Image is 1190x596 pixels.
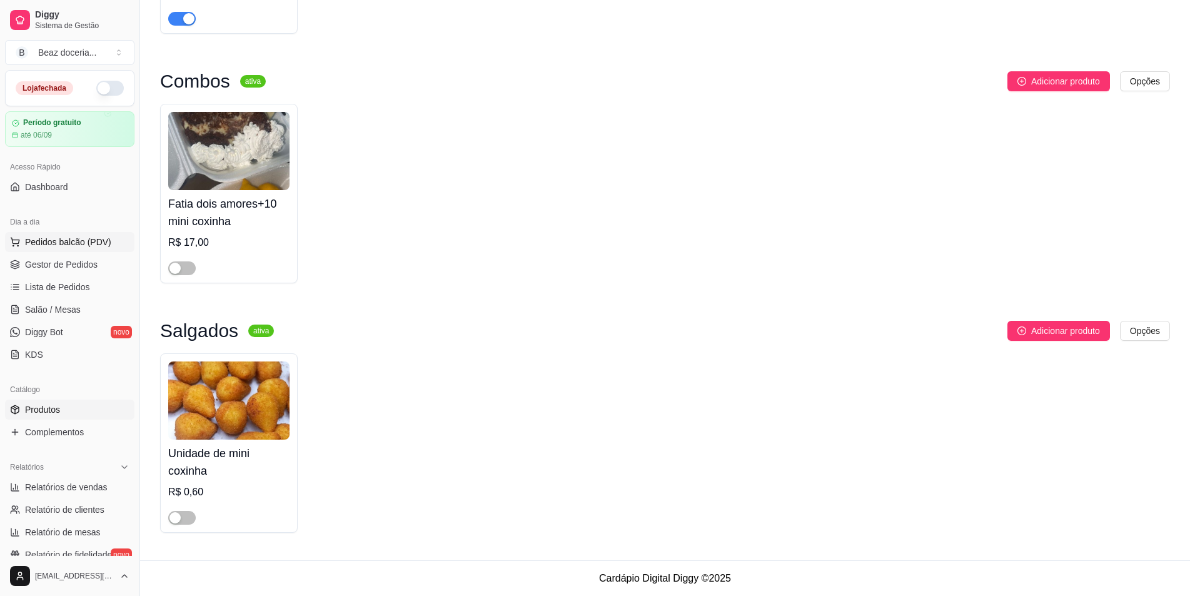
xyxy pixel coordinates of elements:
span: Salão / Mesas [25,303,81,316]
span: Relatório de mesas [25,526,101,538]
span: plus-circle [1017,77,1026,86]
span: Adicionar produto [1031,74,1100,88]
span: Relatório de clientes [25,503,104,516]
button: Adicionar produto [1007,71,1110,91]
span: Complementos [25,426,84,438]
a: Relatórios de vendas [5,477,134,497]
div: Dia a dia [5,212,134,232]
span: B [16,46,28,59]
span: KDS [25,348,43,361]
a: Período gratuitoaté 06/09 [5,111,134,147]
a: KDS [5,345,134,365]
div: Catálogo [5,380,134,400]
button: [EMAIL_ADDRESS][DOMAIN_NAME] [5,561,134,591]
div: Beaz doceria ... [38,46,96,59]
h4: Fatia dois amores+10 mini coxinha [168,195,290,230]
a: Relatório de mesas [5,522,134,542]
h3: Combos [160,74,230,89]
a: Gestor de Pedidos [5,255,134,275]
a: Lista de Pedidos [5,277,134,297]
span: Diggy Bot [25,326,63,338]
button: Select a team [5,40,134,65]
button: Alterar Status [96,81,124,96]
span: Opções [1130,74,1160,88]
a: Complementos [5,422,134,442]
a: DiggySistema de Gestão [5,5,134,35]
div: Acesso Rápido [5,157,134,177]
h4: Unidade de mini coxinha [168,445,290,480]
button: Opções [1120,321,1170,341]
a: Diggy Botnovo [5,322,134,342]
span: [EMAIL_ADDRESS][DOMAIN_NAME] [35,571,114,581]
span: Sistema de Gestão [35,21,129,31]
button: Adicionar produto [1007,321,1110,341]
button: Opções [1120,71,1170,91]
img: product-image [168,112,290,190]
span: Relatórios [10,462,44,472]
span: plus-circle [1017,326,1026,335]
a: Salão / Mesas [5,300,134,320]
a: Relatório de clientes [5,500,134,520]
a: Produtos [5,400,134,420]
button: Pedidos balcão (PDV) [5,232,134,252]
div: Loja fechada [16,81,73,95]
img: product-image [168,361,290,440]
article: Período gratuito [23,118,81,128]
footer: Cardápio Digital Diggy © 2025 [140,560,1190,596]
div: R$ 0,60 [168,485,290,500]
sup: ativa [240,75,266,88]
div: R$ 17,00 [168,235,290,250]
a: Relatório de fidelidadenovo [5,545,134,565]
span: Produtos [25,403,60,416]
span: Diggy [35,9,129,21]
span: Opções [1130,324,1160,338]
span: Dashboard [25,181,68,193]
a: Dashboard [5,177,134,197]
h3: Salgados [160,323,238,338]
span: Relatórios de vendas [25,481,108,493]
span: Adicionar produto [1031,324,1100,338]
span: Pedidos balcão (PDV) [25,236,111,248]
article: até 06/09 [21,130,52,140]
sup: ativa [248,325,274,337]
span: Relatório de fidelidade [25,548,112,561]
span: Gestor de Pedidos [25,258,98,271]
span: Lista de Pedidos [25,281,90,293]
